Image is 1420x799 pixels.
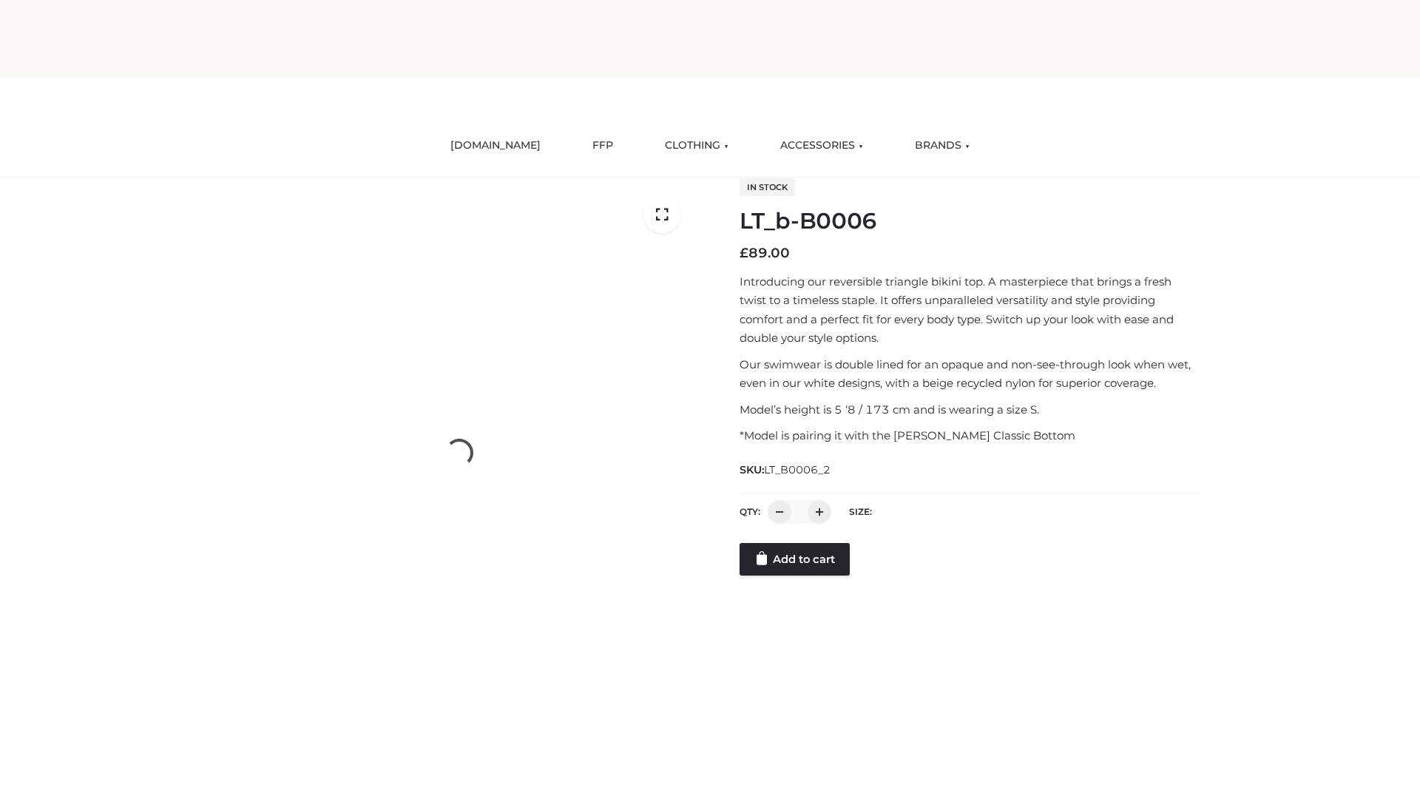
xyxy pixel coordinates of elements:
span: In stock [740,178,795,196]
a: [DOMAIN_NAME] [439,129,552,162]
p: *Model is pairing it with the [PERSON_NAME] Classic Bottom [740,426,1200,445]
span: LT_B0006_2 [764,463,831,476]
span: SKU: [740,461,832,479]
a: ACCESSORIES [769,129,874,162]
bdi: 89.00 [740,245,790,261]
h1: LT_b-B0006 [740,208,1200,235]
label: QTY: [740,506,760,517]
label: Size: [849,506,872,517]
p: Model’s height is 5 ‘8 / 173 cm and is wearing a size S. [740,400,1200,419]
a: Add to cart [740,543,850,576]
a: FFP [581,129,624,162]
span: £ [740,245,748,261]
a: CLOTHING [654,129,740,162]
p: Introducing our reversible triangle bikini top. A masterpiece that brings a fresh twist to a time... [740,272,1200,348]
p: Our swimwear is double lined for an opaque and non-see-through look when wet, even in our white d... [740,355,1200,393]
a: BRANDS [904,129,981,162]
